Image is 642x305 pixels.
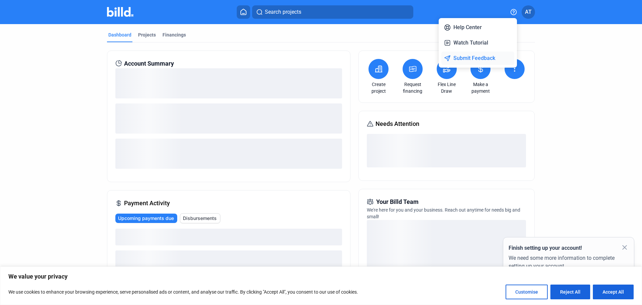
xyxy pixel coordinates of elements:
[441,52,514,65] button: Submit Feedback
[593,285,634,299] button: Accept All
[506,285,548,299] button: Customise
[8,273,634,281] p: We value your privacy
[8,288,358,296] p: We use cookies to enhance your browsing experience, serve personalised ads or content, and analys...
[550,285,590,299] button: Reject All
[441,36,514,50] button: Watch Tutorial
[441,21,514,34] button: Help Center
